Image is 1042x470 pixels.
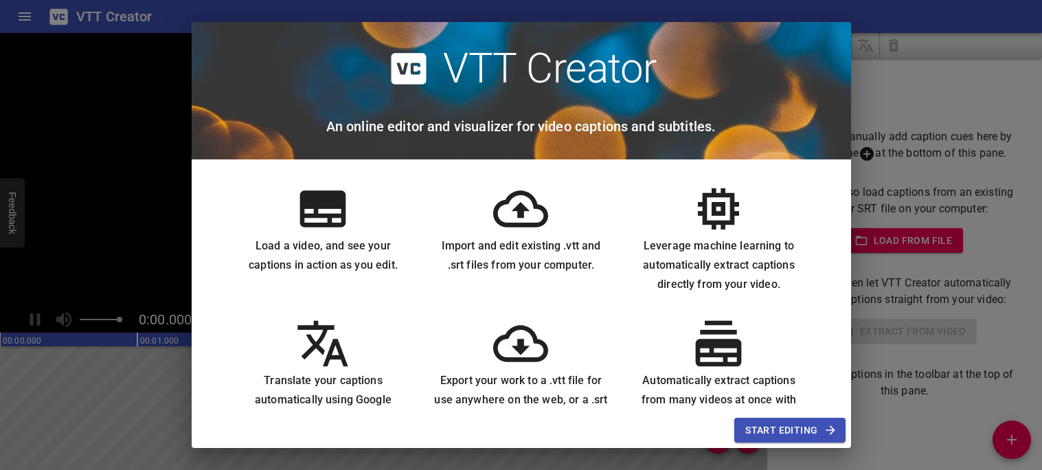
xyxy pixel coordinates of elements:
[443,44,657,93] h2: VTT Creator
[433,371,609,429] h6: Export your work to a .vtt file for use anywhere on the web, or a .srt file for use offline.
[734,418,845,443] button: Start Editing
[326,115,716,137] h6: An online editor and visualizer for video captions and subtitles.
[631,371,806,429] h6: Automatically extract captions from many videos at once with Batch Transcribe
[631,236,806,294] h6: Leverage machine learning to automatically extract captions directly from your video.
[236,371,411,429] h6: Translate your captions automatically using Google Translate.
[236,236,411,275] h6: Load a video, and see your captions in action as you edit.
[433,236,609,275] h6: Import and edit existing .vtt and .srt files from your computer.
[745,422,834,439] span: Start Editing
